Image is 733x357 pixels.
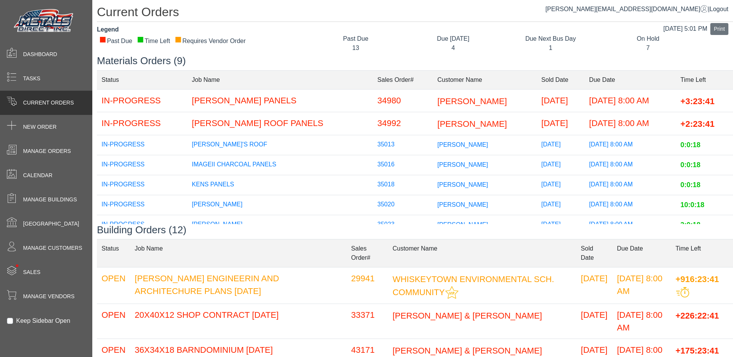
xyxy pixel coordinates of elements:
[187,70,373,89] td: Job Name
[97,26,119,33] strong: Legend
[680,161,700,169] span: 0:0:18
[97,135,187,155] td: IN-PROGRESS
[373,195,433,215] td: 35020
[23,244,82,252] span: Manage Customers
[680,201,704,209] span: 10:0:18
[612,267,671,304] td: [DATE] 8:00 AM
[187,195,373,215] td: [PERSON_NAME]
[187,215,373,235] td: [PERSON_NAME]
[23,220,79,228] span: [GEOGRAPHIC_DATA]
[433,70,536,89] td: Customer Name
[537,112,585,135] td: [DATE]
[537,215,585,235] td: [DATE]
[437,221,488,228] span: [PERSON_NAME]
[137,37,170,46] div: Time Left
[97,5,733,22] h1: Current Orders
[410,43,496,53] div: 4
[710,23,728,35] button: Print
[508,34,593,43] div: Due Next Bus Day
[97,112,187,135] td: IN-PROGRESS
[130,304,347,339] td: 20X40X12 SHOP CONTRACT [DATE]
[388,239,576,267] td: Customer Name
[445,286,458,299] img: This customer should be prioritized
[576,267,612,304] td: [DATE]
[23,99,74,107] span: Current Orders
[612,304,671,339] td: [DATE] 8:00 AM
[97,55,733,67] h3: Materials Orders (9)
[373,89,433,112] td: 34980
[187,89,373,112] td: [PERSON_NAME] PANELS
[537,89,585,112] td: [DATE]
[537,70,585,89] td: Sold Date
[437,141,488,148] span: [PERSON_NAME]
[537,135,585,155] td: [DATE]
[373,155,433,175] td: 35016
[585,112,676,135] td: [DATE] 8:00 AM
[23,171,52,179] span: Calendar
[97,304,130,339] td: OPEN
[373,135,433,155] td: 35013
[680,181,700,189] span: 0:0:18
[585,215,676,235] td: [DATE] 8:00 AM
[585,155,676,175] td: [DATE] 8:00 AM
[576,239,612,267] td: Sold Date
[585,195,676,215] td: [DATE] 8:00 AM
[537,175,585,195] td: [DATE]
[585,175,676,195] td: [DATE] 8:00 AM
[130,239,347,267] td: Job Name
[373,112,433,135] td: 34992
[99,37,106,42] div: ■
[710,6,728,12] span: Logout
[410,34,496,43] div: Due [DATE]
[97,89,187,112] td: IN-PROGRESS
[537,155,585,175] td: [DATE]
[130,267,347,304] td: [PERSON_NAME] ENGINEERIN AND ARCHITECHURE PLANS [DATE]
[97,267,130,304] td: OPEN
[373,215,433,235] td: 35023
[23,75,40,83] span: Tasks
[663,25,707,32] span: [DATE] 5:01 PM
[175,37,182,42] div: ■
[437,161,488,168] span: [PERSON_NAME]
[23,268,40,276] span: Sales
[437,181,488,188] span: [PERSON_NAME]
[605,43,691,53] div: 7
[12,7,77,35] img: Metals Direct Inc Logo
[585,89,676,112] td: [DATE] 8:00 AM
[187,155,373,175] td: IMAGEII CHARCOAL PANELS
[576,304,612,339] td: [DATE]
[137,37,144,42] div: ■
[680,96,715,106] span: +3:23:41
[585,135,676,155] td: [DATE] 8:00 AM
[373,70,433,89] td: Sales Order#
[97,195,187,215] td: IN-PROGRESS
[437,119,507,129] span: [PERSON_NAME]
[313,34,398,43] div: Past Due
[97,239,130,267] td: Status
[393,311,542,320] span: [PERSON_NAME] & [PERSON_NAME]
[675,345,719,355] span: +175:23:41
[676,287,689,297] img: This order should be prioritized
[585,70,676,89] td: Due Date
[187,112,373,135] td: [PERSON_NAME] ROOF PANELS
[99,37,132,46] div: Past Due
[97,215,187,235] td: IN-PROGRESS
[97,70,187,89] td: Status
[676,70,733,89] td: Time Left
[97,155,187,175] td: IN-PROGRESS
[347,267,388,304] td: 29941
[537,195,585,215] td: [DATE]
[23,292,75,301] span: Manage Vendors
[545,6,708,12] a: [PERSON_NAME][EMAIL_ADDRESS][DOMAIN_NAME]
[373,175,433,195] td: 35018
[437,201,488,208] span: [PERSON_NAME]
[97,224,733,236] h3: Building Orders (12)
[675,274,719,284] span: +916:23:41
[7,253,27,278] span: •
[605,34,691,43] div: On Hold
[437,96,507,106] span: [PERSON_NAME]
[187,135,373,155] td: [PERSON_NAME]'S ROOF
[23,50,57,58] span: Dashboard
[187,175,373,195] td: KENS PANELS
